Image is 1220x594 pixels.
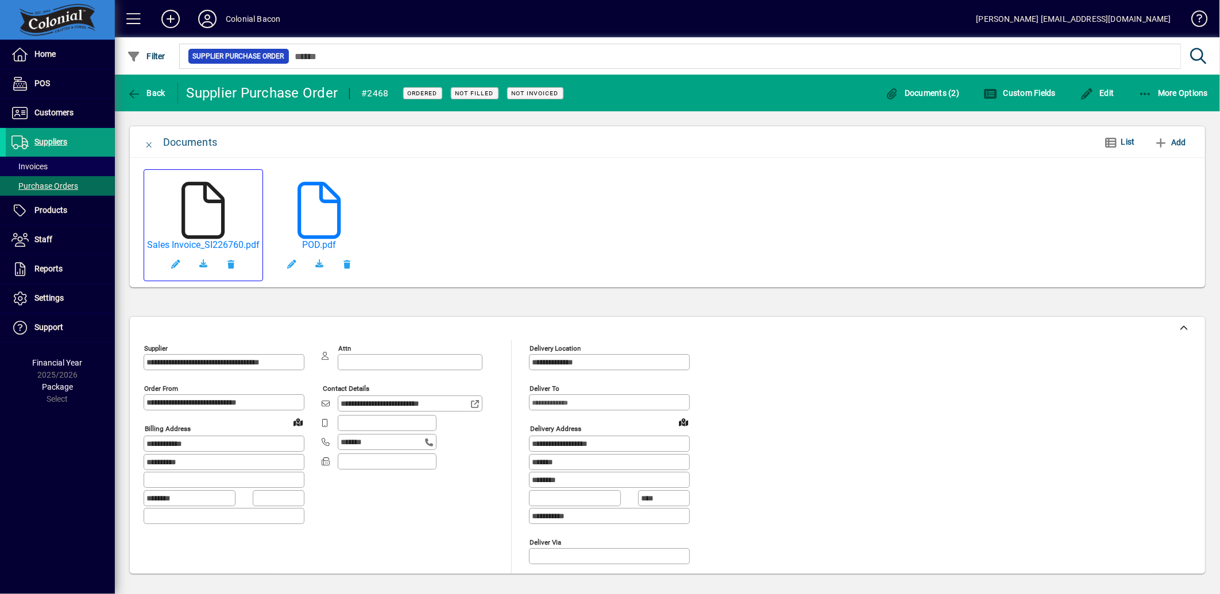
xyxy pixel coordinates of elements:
[976,10,1171,28] div: [PERSON_NAME] [EMAIL_ADDRESS][DOMAIN_NAME]
[980,83,1059,103] button: Custom Fields
[33,358,83,367] span: Financial Year
[278,239,361,250] a: POD.pdf
[512,90,559,97] span: Not Invoiced
[6,99,115,127] a: Customers
[1155,133,1186,152] span: Add
[226,10,280,28] div: Colonial Bacon
[34,235,52,244] span: Staff
[1150,132,1191,153] button: Add
[885,88,960,98] span: Documents (2)
[11,162,48,171] span: Invoices
[190,250,217,278] a: Download
[152,9,189,29] button: Add
[1121,137,1135,146] span: List
[338,344,351,352] mat-label: Attn
[6,313,115,342] a: Support
[6,284,115,313] a: Settings
[163,133,217,152] div: Documents
[530,385,559,393] mat-label: Deliver To
[882,83,963,103] button: Documents (2)
[124,83,168,103] button: Back
[455,90,494,97] span: Not Filled
[1136,83,1211,103] button: More Options
[189,9,226,29] button: Profile
[333,250,361,278] button: Remove
[408,90,438,97] span: Ordered
[6,226,115,254] a: Staff
[34,205,67,215] span: Products
[1183,2,1206,40] a: Knowledge Base
[6,176,115,196] a: Purchase Orders
[674,413,693,431] a: View on map
[136,129,163,156] button: Close
[1138,88,1209,98] span: More Options
[34,323,63,332] span: Support
[144,344,168,352] mat-label: Supplier
[124,46,168,67] button: Filter
[34,108,74,117] span: Customers
[6,69,115,98] a: POS
[289,413,307,431] a: View on map
[1077,83,1117,103] button: Edit
[6,157,115,176] a: Invoices
[983,88,1056,98] span: Custom Fields
[147,239,260,250] a: Sales Invoice_SI226760.pdf
[115,83,178,103] app-page-header-button: Back
[306,250,333,278] a: Download
[34,79,50,88] span: POS
[162,250,190,278] button: Edit
[11,181,78,191] span: Purchase Orders
[6,255,115,284] a: Reports
[530,538,561,546] mat-label: Deliver via
[127,88,165,98] span: Back
[187,84,338,102] div: Supplier Purchase Order
[34,293,64,302] span: Settings
[6,196,115,225] a: Products
[1080,88,1114,98] span: Edit
[144,385,178,393] mat-label: Order from
[34,137,67,146] span: Suppliers
[278,250,306,278] button: Edit
[193,51,284,62] span: Supplier Purchase Order
[217,250,245,278] button: Remove
[361,84,388,103] div: #2468
[6,40,115,69] a: Home
[530,344,581,352] mat-label: Delivery Location
[1095,132,1144,153] button: List
[34,264,63,273] span: Reports
[42,382,73,391] span: Package
[127,52,165,61] span: Filter
[34,49,56,59] span: Home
